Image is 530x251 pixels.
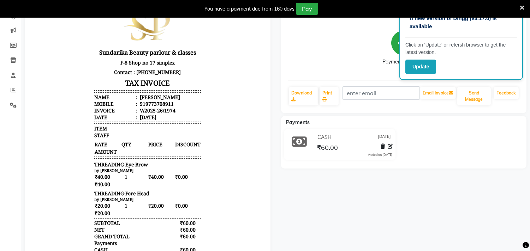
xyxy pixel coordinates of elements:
span: 1 [89,174,115,182]
span: ₹40.00 [116,174,142,182]
span: ₹0.00 [143,174,169,182]
span: CASH [317,134,332,141]
p: Click on ‘Update’ or refersh browser to get the latest version. [405,41,517,56]
span: 1 [89,203,115,210]
span: : [104,95,105,102]
div: [PERSON_NAME] [107,95,148,102]
div: SUBTOTAL [62,221,88,227]
div: Payment Received [382,59,425,66]
span: THREADING-Eye-Brow [62,162,116,169]
span: Payments [286,119,310,125]
span: STAFF [62,133,77,140]
span: ₹60.00 [317,143,338,153]
div: Name [62,95,105,102]
h3: TAX INVOICE [62,78,169,90]
button: Send Message [457,87,491,105]
span: [DATE] [378,134,391,141]
p: Contact : [PHONE_NUMBER] [62,68,169,78]
button: Email Invoice [420,87,456,99]
span: ₹0.00 [143,203,169,210]
div: ₹60.00 [143,221,169,227]
span: AMOUNT [62,149,89,157]
span: : [104,108,105,115]
small: by [PERSON_NAME] [62,198,102,203]
span: : [104,115,105,122]
small: by [PERSON_NAME] [62,169,102,174]
p: F-8 Shop no 17 simplex [62,59,169,68]
div: Mobile [62,102,105,108]
span: ₹40.00 [62,182,89,189]
span: PRICE [116,142,142,149]
div: NET [62,227,73,234]
div: Date [62,115,105,122]
span: DISCOUNT [143,142,169,149]
p: A new version of Dingg (v3.17.0) is available [410,14,513,30]
h3: Sundarika Beauty parlour & classes [62,48,169,59]
span: : [104,102,105,108]
div: 919773708911 [107,102,142,108]
div: Payments [62,241,85,247]
span: ₹40.00 [62,174,89,182]
span: ₹20.00 [62,210,89,218]
div: Invoice [62,108,105,115]
img: file_1708166426800.png [89,6,142,47]
span: ₹20.00 [116,203,142,210]
button: Pay [296,3,318,15]
span: ITEM [62,126,75,133]
div: ₹60.00 [143,227,169,234]
span: ₹20.00 [62,203,89,210]
div: V/2025-26/1974 [107,108,144,115]
span: QTY [89,142,115,149]
div: [DATE] [107,115,125,122]
div: GRAND TOTAL [62,234,98,241]
div: Added on [DATE] [368,152,393,157]
span: RATE [62,142,89,149]
a: Print [320,87,339,105]
a: Feedback [494,87,519,99]
input: enter email [342,86,419,100]
button: Update [405,60,436,74]
span: THREADING-Fore Head [62,191,118,198]
div: ₹60.00 [143,234,169,241]
div: You have a payment due from 160 days [204,5,294,13]
a: Download [289,87,318,105]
